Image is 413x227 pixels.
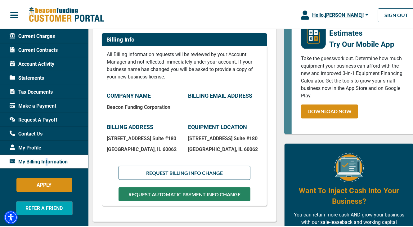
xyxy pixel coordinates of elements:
[10,73,44,81] span: Statements
[294,184,404,205] h4: Want To Inject Cash Into Your Business?
[107,50,262,79] p: All Billing information requests will be reviewed by your Account Manager and not reflected immed...
[106,35,134,42] h2: Billing Info
[188,122,262,129] p: EQUIPMENT LOCATION
[10,45,58,53] span: Current Contracts
[4,209,18,223] div: Accessibility Menu
[119,186,251,200] button: REQUEST AUTOMATIC PAYMENT INFO CHANGE
[10,129,43,136] span: Contact Us
[301,54,404,98] p: Take the guesswork out. Determine how much equipment your business can afford with the new and im...
[334,152,364,181] img: Equipment Financing Online Image
[10,115,57,122] span: Request A Payoff
[107,134,181,140] p: [STREET_ADDRESS] Suite #180
[312,11,364,17] span: Hello, [PERSON_NAME] !
[188,134,262,140] p: [STREET_ADDRESS] Suite #180
[188,145,262,151] p: [GEOGRAPHIC_DATA] , IL 60062
[16,200,73,214] button: REFER A FRIEND
[119,165,251,179] button: REQUEST BILLING INFO CHANGE
[10,157,68,164] span: My Billing Information
[10,59,54,67] span: Account Activity
[29,6,104,22] img: Beacon Funding Customer Portal Logo
[330,38,404,49] p: Try Our Mobile App
[107,103,181,109] p: Beacon Funding Corporation
[107,122,181,129] p: BILLING ADDRESS
[10,143,41,150] span: My Profile
[301,15,326,47] img: mobile-app-logo.png
[107,145,181,151] p: [GEOGRAPHIC_DATA] , IL 60062
[107,91,181,98] p: COMPANY NAME
[10,101,56,109] span: Make a Payment
[10,87,53,95] span: Tax Documents
[188,91,262,98] p: BILLING EMAIL ADDRESS
[10,31,55,39] span: Current Charges
[16,177,72,191] button: APPLY
[301,103,358,117] a: DOWNLOAD NOW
